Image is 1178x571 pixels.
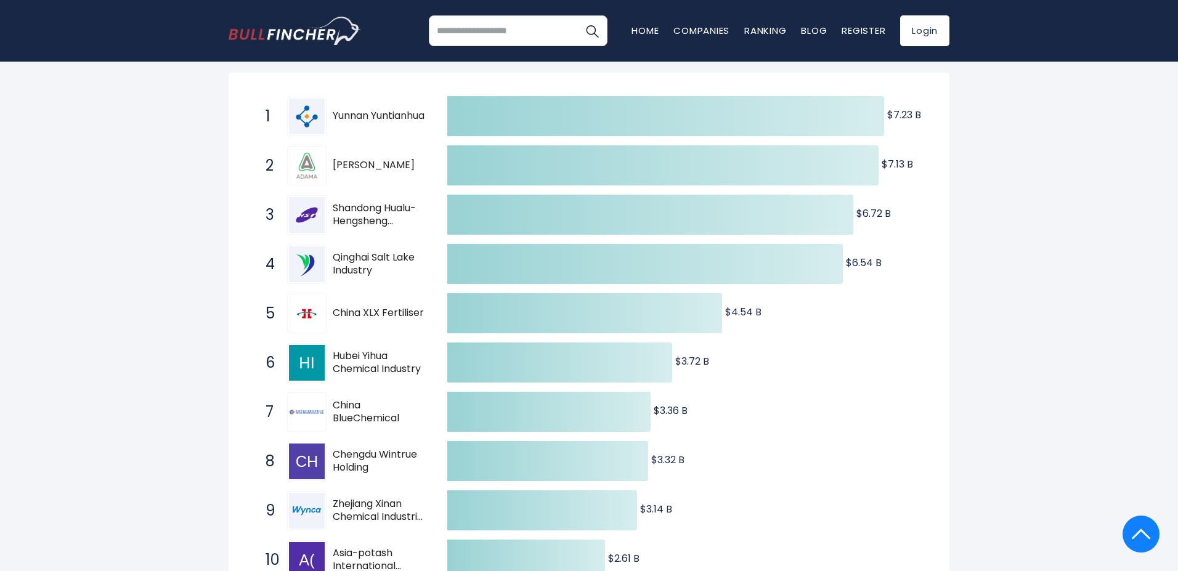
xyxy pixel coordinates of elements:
[640,502,672,516] text: $3.14 B
[333,110,426,123] span: Yunnan Yuntianhua
[801,24,827,37] a: Blog
[333,251,426,277] span: Qinghai Salt Lake Industry
[229,17,361,45] a: Go to homepage
[725,305,762,319] text: $4.54 B
[842,24,885,37] a: Register
[259,303,272,324] span: 5
[289,493,325,528] img: Zhejiang Xinan Chemical Industrial Group
[887,108,921,122] text: $7.23 B
[259,500,272,521] span: 9
[675,354,709,368] text: $3.72 B
[259,549,272,570] span: 10
[259,155,272,176] span: 2
[632,24,659,37] a: Home
[333,350,426,376] span: Hubei Yihua Chemical Industry
[882,157,913,171] text: $7.13 B
[259,451,272,472] span: 8
[651,453,684,467] text: $3.32 B
[289,443,325,479] img: Chengdu Wintrue Holding
[333,159,426,172] span: [PERSON_NAME]
[289,148,325,184] img: ADAMA
[289,197,325,233] img: Shandong Hualu-Hengsheng Chemical
[289,246,325,282] img: Qinghai Salt Lake Industry
[259,352,272,373] span: 6
[846,256,882,270] text: $6.54 B
[856,206,891,221] text: $6.72 B
[608,551,640,565] text: $2.61 B
[654,403,688,418] text: $3.36 B
[333,399,426,425] span: China BlueChemical
[289,409,325,415] img: China BlueChemical
[259,205,272,225] span: 3
[333,498,426,524] span: Zhejiang Xinan Chemical Industrial Group
[900,15,949,46] a: Login
[289,99,325,134] img: Yunnan Yuntianhua
[259,106,272,127] span: 1
[297,304,317,323] img: China XLX Fertiliser
[577,15,607,46] button: Search
[259,402,272,423] span: 7
[229,17,361,45] img: bullfincher logo
[744,24,786,37] a: Ranking
[289,345,325,381] img: Hubei Yihua Chemical Industry
[259,254,272,275] span: 4
[333,202,426,228] span: Shandong Hualu-Hengsheng Chemical
[333,448,426,474] span: Chengdu Wintrue Holding
[673,24,729,37] a: Companies
[333,307,426,320] span: China XLX Fertiliser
